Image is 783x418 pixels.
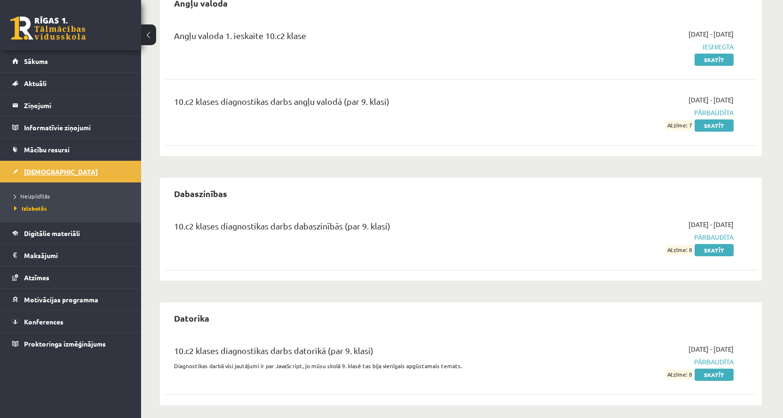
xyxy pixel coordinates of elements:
a: Sākums [12,50,129,72]
a: [DEMOGRAPHIC_DATA] [12,161,129,182]
h2: Dabaszinības [165,182,237,205]
a: Maksājumi [12,244,129,266]
span: Sākums [24,57,48,65]
span: Pārbaudīta [556,108,734,118]
a: Skatīt [695,54,734,66]
a: Skatīt [695,244,734,256]
a: Izlabotās [14,204,132,213]
a: Digitālie materiāli [12,222,129,244]
span: Konferences [24,317,63,326]
a: Skatīt [695,369,734,381]
a: Skatīt [695,119,734,132]
legend: Maksājumi [24,244,129,266]
legend: Informatīvie ziņojumi [24,117,129,138]
div: 10.c2 klases diagnostikas darbs datorikā (par 9. klasi) [174,344,542,362]
a: Mācību resursi [12,139,129,160]
span: Mācību resursi [24,145,70,154]
h2: Datorika [165,307,219,329]
div: 10.c2 klases diagnostikas darbs dabaszinībās (par 9. klasi) [174,220,542,237]
a: Proktoringa izmēģinājums [12,333,129,355]
a: Atzīmes [12,267,129,288]
span: Iesniegta [556,42,734,52]
a: Rīgas 1. Tālmācības vidusskola [10,16,86,40]
span: Motivācijas programma [24,295,98,304]
a: Aktuāli [12,72,129,94]
a: Informatīvie ziņojumi [12,117,129,138]
span: [DEMOGRAPHIC_DATA] [24,167,98,176]
span: Atzīme: 8 [666,370,693,379]
span: Atzīme: 8 [666,245,693,255]
span: [DATE] - [DATE] [688,29,734,39]
div: 10.c2 klases diagnostikas darbs angļu valodā (par 9. klasi) [174,95,542,112]
a: Neizpildītās [14,192,132,200]
a: Motivācijas programma [12,289,129,310]
div: Angļu valoda 1. ieskaite 10.c2 klase [174,29,542,47]
a: Ziņojumi [12,95,129,116]
span: Atzīme: 7 [666,120,693,130]
span: Atzīmes [24,273,49,282]
span: [DATE] - [DATE] [688,344,734,354]
span: Proktoringa izmēģinājums [24,339,106,348]
span: Neizpildītās [14,192,50,200]
legend: Ziņojumi [24,95,129,116]
span: Pārbaudīta [556,232,734,242]
span: Pārbaudīta [556,357,734,367]
span: [DATE] - [DATE] [688,95,734,105]
span: Aktuāli [24,79,47,87]
a: Konferences [12,311,129,332]
span: Izlabotās [14,205,47,212]
span: [DATE] - [DATE] [688,220,734,229]
p: Diagnostikas darbā visi jautājumi ir par JavaScript, jo mūsu skolā 9. klasē tas bija vienīgais ap... [174,362,542,370]
span: Digitālie materiāli [24,229,80,237]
